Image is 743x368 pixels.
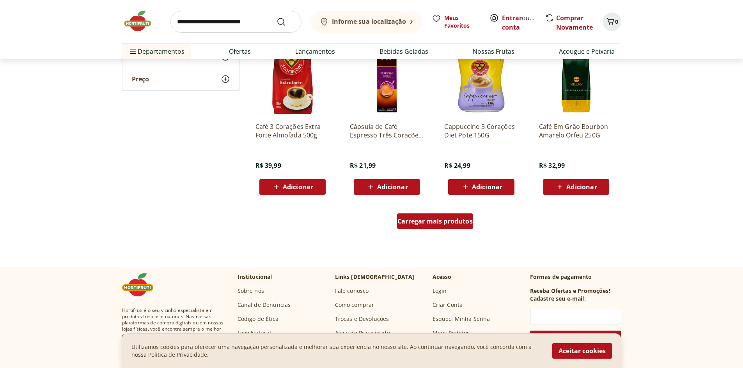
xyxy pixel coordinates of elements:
img: Hortifruti [122,273,161,296]
a: Café 3 Corações Extra Forte Almofada 500g [255,122,330,139]
a: Trocas e Devoluções [335,315,389,323]
span: R$ 24,99 [444,161,470,170]
a: Comprar Novamente [556,14,593,32]
a: Lançamentos [295,47,335,56]
span: Hortifruti é o seu vizinho especialista em produtos frescos e naturais. Nas nossas plataformas de... [122,307,225,351]
span: Adicionar [472,184,502,190]
img: Café Em Grão Bourbon Amarelo Orfeu 250G [539,42,613,116]
a: Cápsula de Café Espresso Três Corações Supremo 80g [350,122,424,139]
button: Adicionar [354,179,420,195]
a: Nossas Frutas [473,47,514,56]
a: Meus Favoritos [432,14,480,30]
input: search [170,11,301,33]
span: ou [502,13,537,32]
button: Cadastrar [530,331,621,349]
p: Formas de pagamento [530,273,621,281]
a: Café Em Grão Bourbon Amarelo Orfeu 250G [539,122,613,139]
button: Informe sua localização [311,11,422,33]
a: Entrar [502,14,522,22]
a: Açougue e Peixaria [559,47,615,56]
a: Como comprar [335,301,374,309]
span: Carregar mais produtos [397,218,473,224]
span: R$ 39,99 [255,161,281,170]
a: Carregar mais produtos [397,213,473,232]
a: Login [433,287,447,295]
span: R$ 21,99 [350,161,376,170]
img: Hortifruti [122,9,161,33]
button: Preço [122,68,239,90]
span: Departamentos [128,42,184,61]
a: Leve Natural [238,329,271,337]
button: Menu [128,42,138,61]
button: Adicionar [543,179,609,195]
a: Aviso de Privacidade [335,329,390,337]
img: Café 3 Corações Extra Forte Almofada 500g [255,42,330,116]
a: Cappuccino 3 Corações Diet Pote 150G [444,122,518,139]
a: Sobre nós [238,287,264,295]
p: Links [DEMOGRAPHIC_DATA] [335,273,415,281]
a: Bebidas Geladas [379,47,428,56]
span: 0 [615,18,618,25]
a: Código de Ética [238,315,278,323]
button: Carrinho [603,12,621,31]
button: Adicionar [259,179,326,195]
button: Adicionar [448,179,514,195]
span: Adicionar [283,184,313,190]
button: Aceitar cookies [552,343,612,359]
a: Ofertas [229,47,251,56]
p: Acesso [433,273,452,281]
span: Adicionar [377,184,408,190]
b: Informe sua localização [332,17,406,26]
a: Criar conta [502,14,545,32]
h3: Receba Ofertas e Promoções! [530,287,610,295]
span: Preço [132,75,149,83]
a: Esqueci Minha Senha [433,315,490,323]
a: Meus Pedidos [433,329,470,337]
button: Submit Search [277,17,295,26]
a: Canal de Denúncias [238,301,291,309]
img: Cápsula de Café Espresso Três Corações Supremo 80g [350,42,424,116]
a: Fale conosco [335,287,369,295]
span: Meus Favoritos [444,14,480,30]
h3: Cadastre seu e-mail: [530,295,586,303]
p: Institucional [238,273,272,281]
span: Adicionar [566,184,597,190]
a: Criar Conta [433,301,463,309]
span: R$ 32,99 [539,161,565,170]
img: Cappuccino 3 Corações Diet Pote 150G [444,42,518,116]
p: Utilizamos cookies para oferecer uma navegação personalizada e melhorar sua experiencia no nosso ... [131,343,543,359]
